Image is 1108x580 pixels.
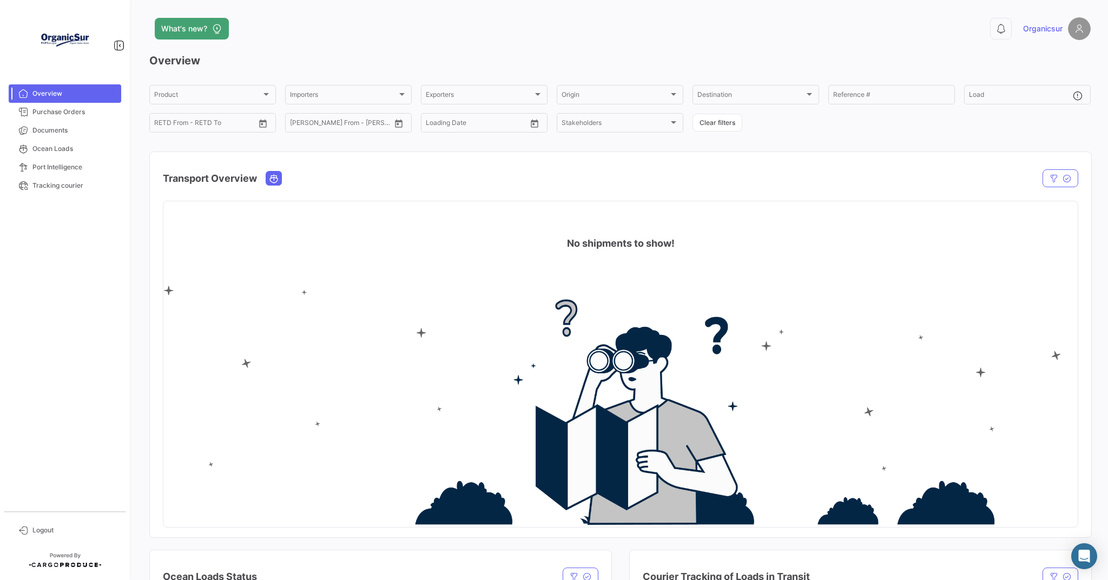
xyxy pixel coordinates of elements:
img: placeholder-user.png [1068,17,1091,40]
input: From [154,121,169,128]
span: Ocean Loads [32,144,117,154]
a: Overview [9,84,121,103]
span: Purchase Orders [32,107,117,117]
a: Tracking courier [9,176,121,195]
span: Importers [290,93,397,100]
a: Documents [9,121,121,140]
span: Documents [32,126,117,135]
span: Logout [32,525,117,535]
img: no-info.png [163,286,1078,525]
input: To [449,121,497,128]
input: From [426,121,441,128]
button: Ocean [266,172,281,185]
span: Port Intelligence [32,162,117,172]
span: Overview [32,89,117,98]
h4: Transport Overview [163,171,257,186]
button: Open calendar [255,115,271,131]
span: Origin [562,93,669,100]
div: Abrir Intercom Messenger [1071,543,1097,569]
span: Organicsur [1023,23,1063,34]
img: Logo+OrganicSur.png [38,13,92,67]
h3: Overview [149,53,1091,68]
a: Port Intelligence [9,158,121,176]
span: Product [154,93,261,100]
a: Ocean Loads [9,140,121,158]
span: Exporters [426,93,533,100]
h4: No shipments to show! [567,236,675,251]
span: Tracking courier [32,181,117,190]
span: What's new? [161,23,207,34]
input: From [290,121,305,128]
input: To [313,121,361,128]
button: Open calendar [526,115,543,131]
span: Stakeholders [562,121,669,128]
input: To [177,121,225,128]
button: Open calendar [391,115,407,131]
a: Purchase Orders [9,103,121,121]
span: Destination [697,93,804,100]
button: Clear filters [692,114,742,131]
button: What's new? [155,18,229,39]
